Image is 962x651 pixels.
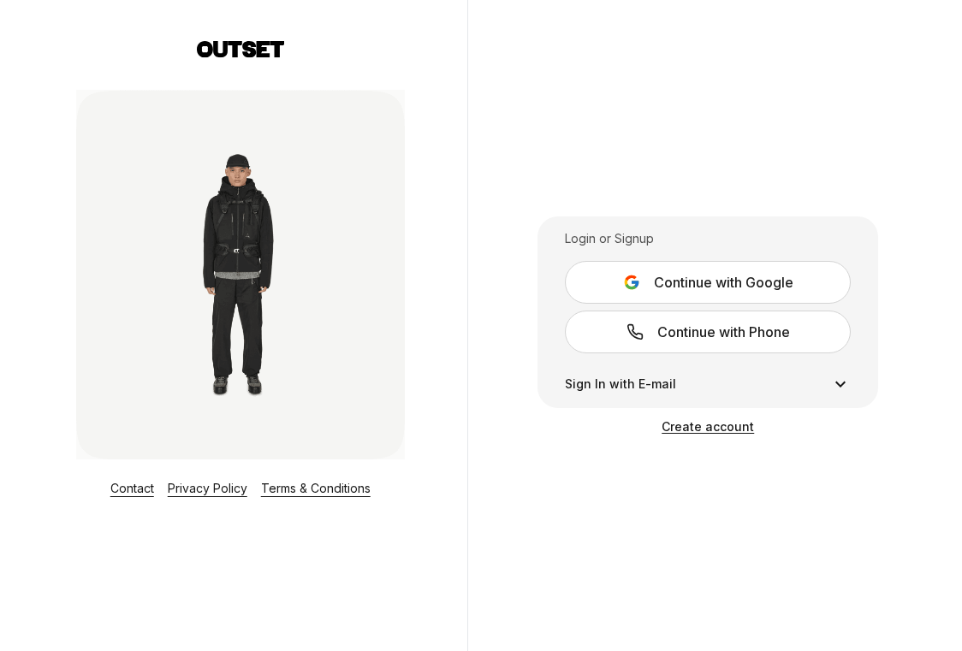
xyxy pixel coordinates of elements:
img: Login Layout Image [76,90,405,459]
button: Sign In with E-mail [565,374,851,394]
button: Continue with Google [565,261,851,304]
span: Continue with Google [654,272,793,293]
span: Sign In with E-mail [565,376,676,393]
div: Login or Signup [565,230,851,247]
a: Terms & Conditions [261,481,371,495]
a: Privacy Policy [168,481,247,495]
a: Continue with Phone [565,311,851,353]
a: Create account [662,419,754,434]
a: Contact [110,481,154,495]
span: Continue with Phone [657,322,790,342]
